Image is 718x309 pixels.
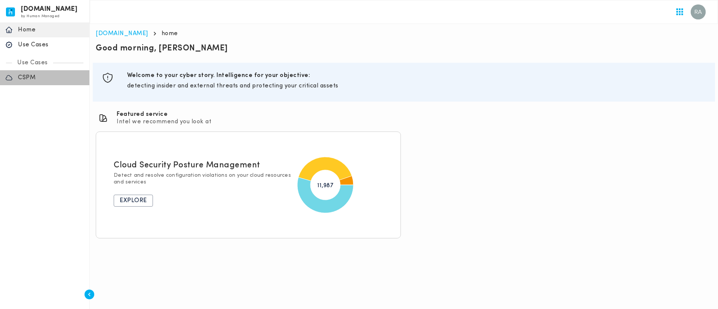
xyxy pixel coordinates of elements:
[18,26,84,34] p: Home
[6,7,15,16] img: invicta.io
[117,118,211,126] p: Intel we recommend you look at
[96,31,148,37] a: [DOMAIN_NAME]
[114,160,260,171] h5: Cloud Security Posture Management
[688,1,709,22] button: User
[21,7,78,12] h6: [DOMAIN_NAME]
[317,183,334,189] tspan: 11,987
[21,14,59,18] span: by Human Managed
[127,72,706,79] h6: Welcome to your cyber story. Intelligence for your objective:
[127,82,706,90] p: detecting insider and external threats and protecting your critical assets
[18,41,84,49] p: Use Cases
[120,197,147,204] p: Explore
[96,30,712,37] nav: breadcrumb
[12,59,53,67] p: Use Cases
[691,4,706,19] img: Raymond Angeles
[96,43,712,54] p: Good morning, [PERSON_NAME]
[117,111,211,118] h6: Featured service
[114,172,291,186] p: Detect and resolve configuration violations on your cloud resources and services
[18,74,84,81] p: CSPM
[162,30,178,37] p: home
[114,195,153,207] button: Explore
